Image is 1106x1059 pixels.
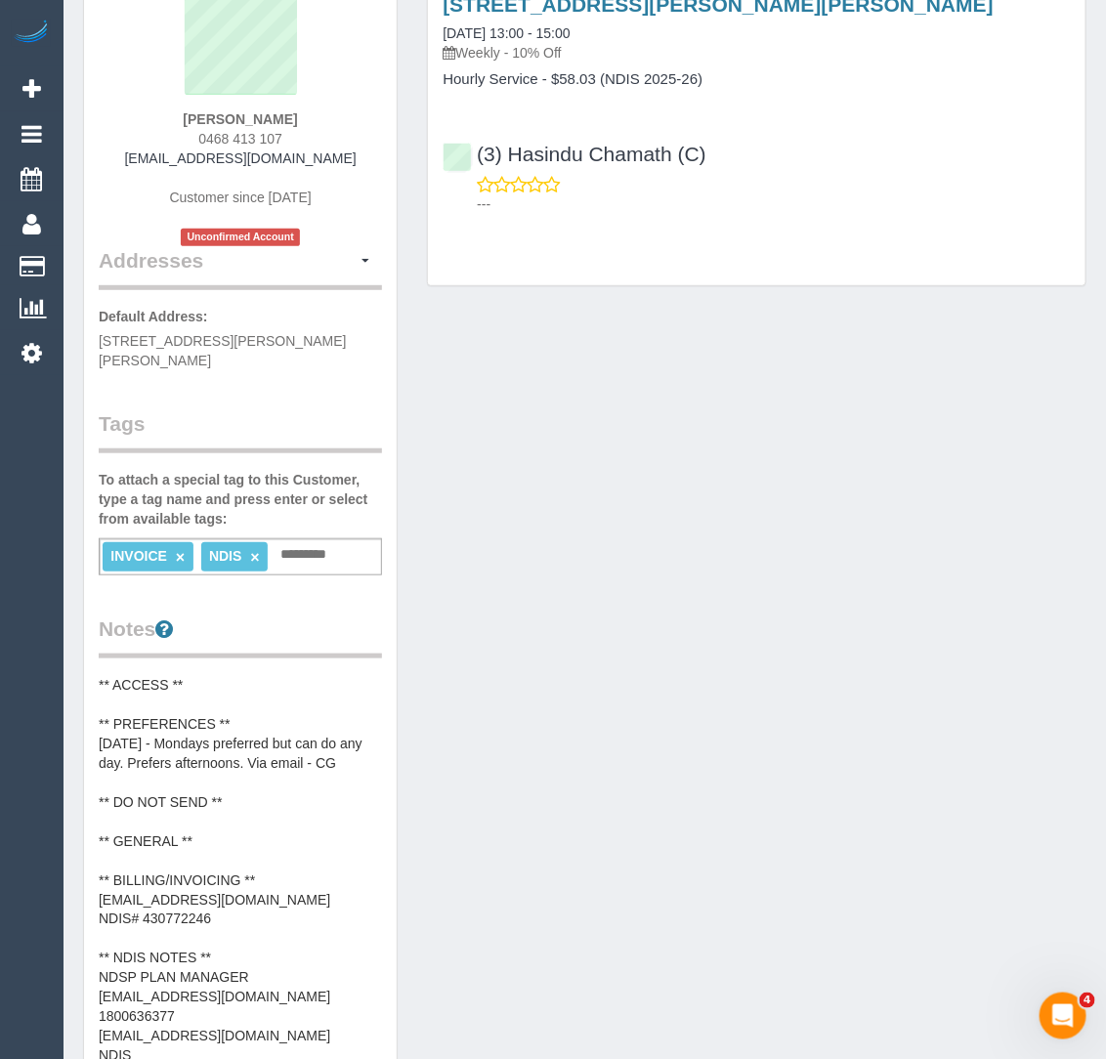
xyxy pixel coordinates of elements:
label: Default Address: [99,307,208,326]
a: × [250,549,259,566]
span: INVOICE [110,548,167,564]
legend: Notes [99,614,382,658]
span: NDIS [209,548,241,564]
a: [DATE] 13:00 - 15:00 [443,25,570,41]
span: [STREET_ADDRESS][PERSON_NAME][PERSON_NAME] [99,333,347,368]
a: [EMAIL_ADDRESS][DOMAIN_NAME] [125,150,357,166]
span: 0468 413 107 [198,131,282,147]
p: --- [477,194,1071,214]
legend: Tags [99,409,382,453]
label: To attach a special tag to this Customer, type a tag name and press enter or select from availabl... [99,470,382,529]
strong: [PERSON_NAME] [183,111,297,127]
span: Customer since [DATE] [170,190,312,205]
a: (3) Hasindu Chamath (C) [443,143,706,165]
span: Unconfirmed Account [181,229,300,245]
a: × [176,549,185,566]
img: Automaid Logo [12,20,51,47]
p: Weekly - 10% Off [443,43,1071,63]
span: 4 [1080,993,1095,1008]
iframe: Intercom live chat [1040,993,1086,1039]
h4: Hourly Service - $58.03 (NDIS 2025-26) [443,71,1071,88]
